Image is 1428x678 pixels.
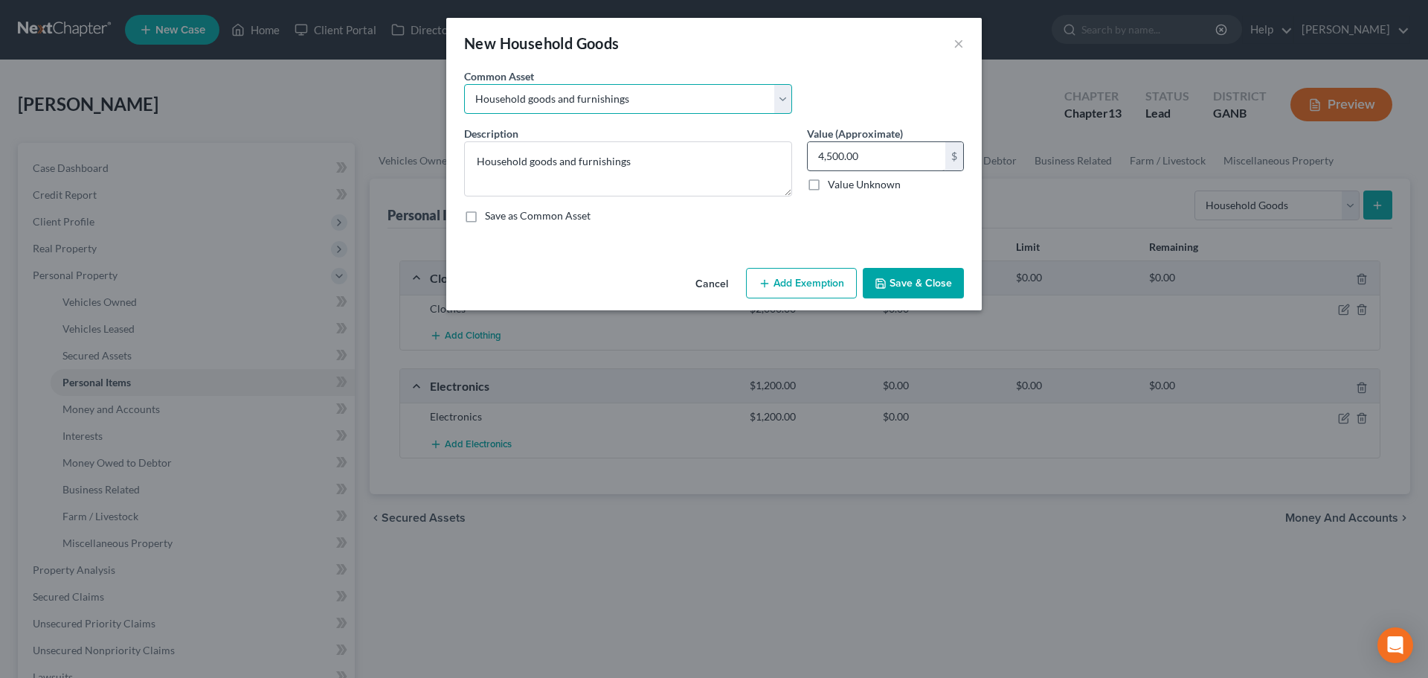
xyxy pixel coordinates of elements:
[863,268,964,299] button: Save & Close
[485,208,591,223] label: Save as Common Asset
[1377,627,1413,663] div: Open Intercom Messenger
[808,142,945,170] input: 0.00
[464,68,534,84] label: Common Asset
[828,177,901,192] label: Value Unknown
[464,127,518,140] span: Description
[807,126,903,141] label: Value (Approximate)
[464,33,620,54] div: New Household Goods
[953,34,964,52] button: ×
[684,269,740,299] button: Cancel
[746,268,857,299] button: Add Exemption
[945,142,963,170] div: $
